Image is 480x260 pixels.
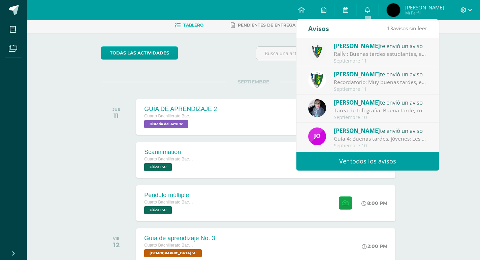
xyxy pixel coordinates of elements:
[334,50,427,58] div: Rally : Buenas tardes estudiantes, es un gusto saludarlos. Por este medio se informa que los jóve...
[296,152,439,171] a: Ver todos los avisos
[144,235,215,242] div: Guía de aprendizaje No. 3
[334,143,427,149] div: Septiembre 10
[144,120,188,128] span: Historia del Arte 'A'
[144,192,195,199] div: Péndulo múltiple
[144,243,195,248] span: Cuarto Bachillerato Bachillerato en CCLL con Orientación en Diseño Gráfico
[405,4,444,11] span: [PERSON_NAME]
[308,99,326,117] img: 702136d6d401d1cd4ce1c6f6778c2e49.png
[144,157,195,161] span: Cuarto Bachillerato Bachillerato en CCLL con Orientación en Diseño Gráfico
[308,127,326,145] img: 6614adf7432e56e5c9e182f11abb21f1.png
[334,41,427,50] div: te envió un aviso
[334,127,380,135] span: [PERSON_NAME]
[227,79,280,85] span: SEPTIEMBRE
[175,20,203,31] a: Tablero
[144,163,172,171] span: Física I 'A'
[334,70,380,78] span: [PERSON_NAME]
[334,70,427,78] div: te envió un aviso
[113,112,120,120] div: 11
[231,20,295,31] a: Pendientes de entrega
[334,126,427,135] div: te envió un aviso
[256,47,406,60] input: Busca una actividad próxima aquí...
[334,107,427,114] div: Tarea de Infografía: Buena tarde, con preocupación he notado que algunos alumnos no están entrega...
[144,149,195,156] div: Scannimation
[361,200,387,206] div: 8:00 PM
[144,200,195,205] span: Cuarto Bachillerato Bachillerato en CCLL con Orientación en Diseño Gráfico
[308,19,329,38] div: Avisos
[144,114,195,118] span: Cuarto Bachillerato Bachillerato en CCLL con Orientación en Diseño Gráfico
[334,86,427,92] div: Septiembre 11
[387,25,393,32] span: 13
[308,43,326,61] img: 9f174a157161b4ddbe12118a61fed988.png
[362,243,387,249] div: 2:00 PM
[334,99,380,106] span: [PERSON_NAME]
[144,106,217,113] div: GUÍA DE APRENDIZAJE 2
[238,23,295,28] span: Pendientes de entrega
[405,10,444,16] span: Mi Perfil
[334,42,380,50] span: [PERSON_NAME]
[113,107,120,112] div: JUE
[334,135,427,143] div: Guía 4: Buenas tardes, jóvenes: Les recuerdo que aún hay grupos pendientes de entregar su trabajo...
[113,241,120,249] div: 12
[334,98,427,107] div: te envió un aviso
[387,3,400,17] img: 175cb59d96e1e6e6662f6f27d33db8be.png
[334,58,427,64] div: Septiembre 11
[101,46,178,60] a: todas las Actividades
[387,25,427,32] span: avisos sin leer
[334,115,427,120] div: Septiembre 10
[308,71,326,89] img: 9f5bafb53b5c1c4adc2b8adf68a26909.png
[144,206,172,214] span: Física I 'A'
[183,23,203,28] span: Tablero
[334,78,427,86] div: Recordatorio: Muy buenas tardes, estimados estudiantes. Es un gusto saludarles. Por este medio, l...
[113,236,120,241] div: VIE
[144,249,202,257] span: Biblia 'A'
